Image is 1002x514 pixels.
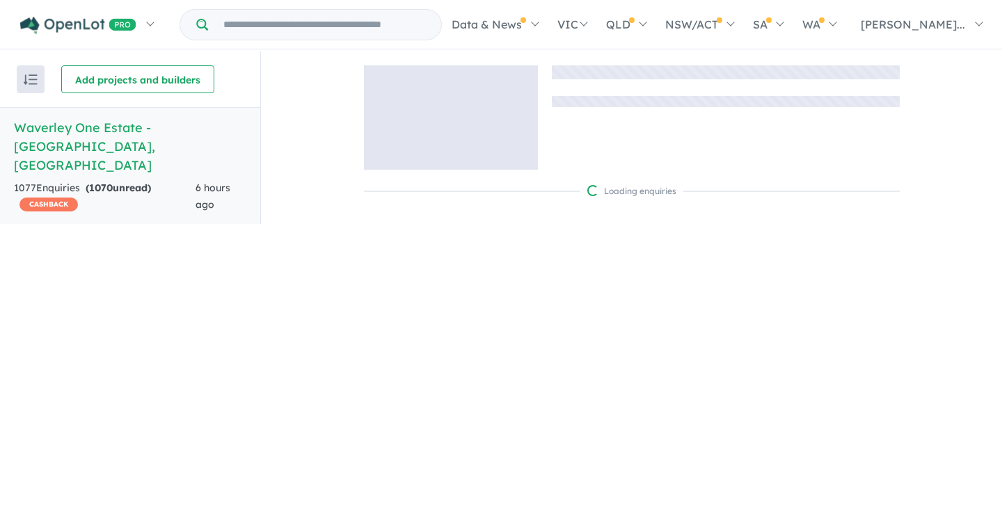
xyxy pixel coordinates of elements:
[211,10,438,40] input: Try estate name, suburb, builder or developer
[14,118,246,175] h5: Waverley One Estate - [GEOGRAPHIC_DATA] , [GEOGRAPHIC_DATA]
[14,180,196,214] div: 1077 Enquir ies
[86,182,151,194] strong: ( unread)
[861,17,965,31] span: [PERSON_NAME]...
[89,182,113,194] span: 1070
[196,182,230,211] span: 6 hours ago
[587,184,676,198] div: Loading enquiries
[19,198,78,211] span: CASHBACK
[24,74,38,85] img: sort.svg
[20,17,136,34] img: Openlot PRO Logo White
[61,65,214,93] button: Add projects and builders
